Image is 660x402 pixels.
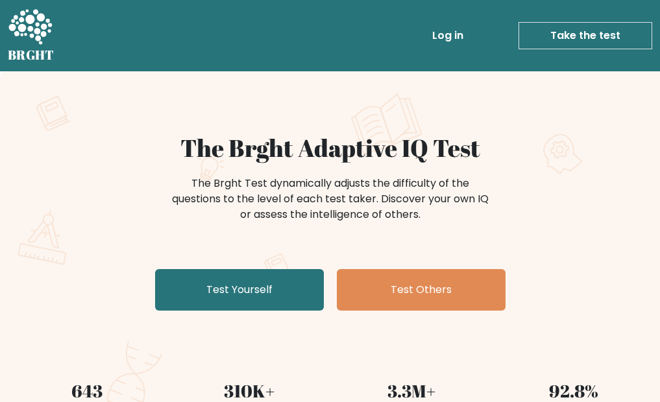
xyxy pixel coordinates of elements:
[14,134,647,163] h1: The Brght Adaptive IQ Test
[8,5,55,66] a: BRGHT
[337,269,506,311] a: Test Others
[155,269,324,311] a: Test Yourself
[427,23,469,49] a: Log in
[519,22,652,49] a: Take the test
[168,176,493,222] div: The Brght Test dynamically adjusts the difficulty of the questions to the level of each test take...
[8,47,55,63] h5: BRGHT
